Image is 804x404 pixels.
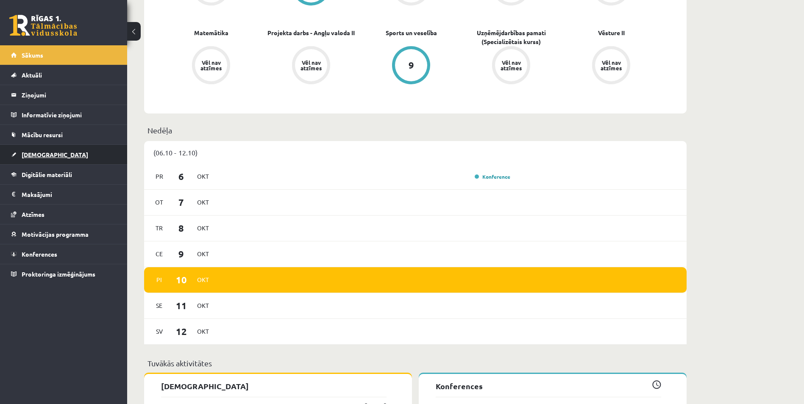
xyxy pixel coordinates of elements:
[11,105,117,125] a: Informatīvie ziņojumi
[22,71,42,79] span: Aktuāli
[194,221,212,235] span: Okt
[147,357,683,369] p: Tuvākās aktivitātes
[22,250,57,258] span: Konferences
[150,196,168,209] span: Ot
[461,46,561,86] a: Vēl nav atzīmes
[194,299,212,312] span: Okt
[22,51,43,59] span: Sākums
[267,28,355,37] a: Projekta darbs - Angļu valoda II
[11,244,117,264] a: Konferences
[22,105,117,125] legend: Informatīvie ziņojumi
[161,46,261,86] a: Vēl nav atzīmes
[599,60,623,71] div: Vēl nav atzīmes
[22,185,117,204] legend: Maksājumi
[161,380,387,392] p: [DEMOGRAPHIC_DATA]
[11,224,117,244] a: Motivācijas programma
[22,171,72,178] span: Digitālie materiāli
[475,173,510,180] a: Konference
[150,221,168,235] span: Tr
[22,210,45,218] span: Atzīmes
[168,169,195,183] span: 6
[361,46,461,86] a: 9
[194,28,228,37] a: Matemātika
[11,185,117,204] a: Maksājumi
[144,141,687,164] div: (06.10 - 12.10)
[299,60,323,71] div: Vēl nav atzīmes
[22,230,89,238] span: Motivācijas programma
[150,299,168,312] span: Se
[386,28,437,37] a: Sports un veselība
[11,145,117,164] a: [DEMOGRAPHIC_DATA]
[150,247,168,260] span: Ce
[261,46,361,86] a: Vēl nav atzīmes
[22,270,95,278] span: Proktoringa izmēģinājums
[11,205,117,224] a: Atzīmes
[11,165,117,184] a: Digitālie materiāli
[194,325,212,338] span: Okt
[194,196,212,209] span: Okt
[499,60,523,71] div: Vēl nav atzīmes
[9,15,77,36] a: Rīgas 1. Tālmācības vidusskola
[436,380,661,392] p: Konferences
[22,151,88,158] span: [DEMOGRAPHIC_DATA]
[598,28,625,37] a: Vēsture II
[150,325,168,338] span: Sv
[194,247,212,260] span: Okt
[11,65,117,85] a: Aktuāli
[150,170,168,183] span: Pr
[199,60,223,71] div: Vēl nav atzīmes
[168,247,195,261] span: 9
[461,28,561,46] a: Uzņēmējdarbības pamati (Specializētais kurss)
[194,170,212,183] span: Okt
[22,85,117,105] legend: Ziņojumi
[168,324,195,338] span: 12
[194,273,212,286] span: Okt
[11,125,117,144] a: Mācību resursi
[168,299,195,313] span: 11
[11,85,117,105] a: Ziņojumi
[147,125,683,136] p: Nedēļa
[168,221,195,235] span: 8
[11,45,117,65] a: Sākums
[11,264,117,284] a: Proktoringa izmēģinājums
[22,131,63,138] span: Mācību resursi
[409,61,414,70] div: 9
[168,273,195,287] span: 10
[168,195,195,209] span: 7
[150,273,168,286] span: Pi
[561,46,661,86] a: Vēl nav atzīmes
